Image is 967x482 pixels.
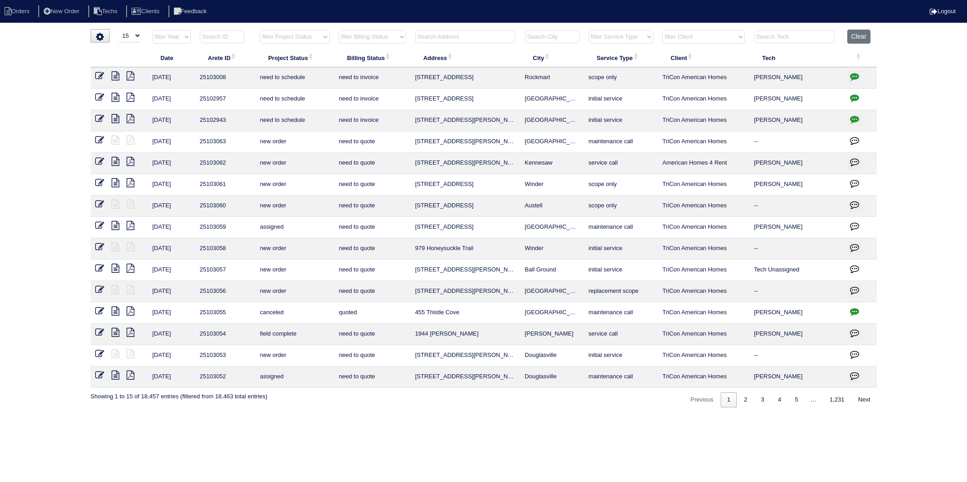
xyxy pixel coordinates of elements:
td: Tech Unassigned [749,260,843,281]
input: Search City [525,30,580,43]
td: [DATE] [148,196,195,217]
div: Showing 1 to 15 of 18,457 entries (filtered from 18,463 total entries) [91,388,268,401]
td: [PERSON_NAME] [749,67,843,89]
td: 25103056 [195,281,255,302]
td: new order [255,281,334,302]
input: Search ID [200,30,244,43]
td: TriCon American Homes [658,67,749,89]
td: replacement scope [584,281,658,302]
input: Search Tech [754,30,835,43]
a: 2 [738,392,753,407]
td: [DATE] [148,67,195,89]
td: [PERSON_NAME] [749,153,843,174]
td: 25103008 [195,67,255,89]
a: 3 [755,392,771,407]
td: 25102943 [195,110,255,131]
td: [STREET_ADDRESS][PERSON_NAME] [411,367,520,388]
td: -- [749,238,843,260]
td: [PERSON_NAME] [749,174,843,196]
td: need to quote [334,260,410,281]
td: TriCon American Homes [658,196,749,217]
td: [PERSON_NAME] [749,217,843,238]
td: 455 Thistle Cove [411,302,520,324]
td: American Homes 4 Rent [658,153,749,174]
td: Douglasville [520,345,584,367]
td: [DATE] [148,324,195,345]
td: canceled [255,302,334,324]
td: TriCon American Homes [658,302,749,324]
td: need to quote [334,238,410,260]
a: 5 [789,392,804,407]
td: [PERSON_NAME] [749,89,843,110]
td: [GEOGRAPHIC_DATA] [520,110,584,131]
td: TriCon American Homes [658,110,749,131]
td: new order [255,174,334,196]
td: TriCon American Homes [658,174,749,196]
td: [DATE] [148,131,195,153]
button: Clear [847,30,870,44]
td: TriCon American Homes [658,281,749,302]
td: need to quote [334,131,410,153]
a: Previous [684,392,720,407]
td: TriCon American Homes [658,217,749,238]
td: [DATE] [148,110,195,131]
td: [PERSON_NAME] [749,302,843,324]
th: Service Type: activate to sort column ascending [584,48,658,67]
td: -- [749,131,843,153]
td: scope only [584,174,658,196]
td: [PERSON_NAME] [749,110,843,131]
td: [GEOGRAPHIC_DATA] [520,89,584,110]
td: new order [255,131,334,153]
li: Feedback [168,5,214,18]
td: 25103055 [195,302,255,324]
td: [STREET_ADDRESS] [411,67,520,89]
a: 1,231 [823,392,851,407]
td: service call [584,153,658,174]
td: Austell [520,196,584,217]
td: need to quote [334,367,410,388]
li: New Order [38,5,87,18]
th: Arete ID: activate to sort column ascending [195,48,255,67]
td: Winder [520,174,584,196]
a: Techs [88,8,125,15]
li: Clients [126,5,167,18]
td: [DATE] [148,217,195,238]
td: [PERSON_NAME] [749,324,843,345]
td: [GEOGRAPHIC_DATA] [520,281,584,302]
td: 1944 [PERSON_NAME] [411,324,520,345]
td: Kennesaw [520,153,584,174]
td: 25103059 [195,217,255,238]
td: 25103052 [195,367,255,388]
th: Address: activate to sort column ascending [411,48,520,67]
td: [GEOGRAPHIC_DATA] [520,217,584,238]
th: City: activate to sort column ascending [520,48,584,67]
td: [STREET_ADDRESS] [411,174,520,196]
td: service call [584,324,658,345]
td: 25102957 [195,89,255,110]
a: Logout [930,8,956,15]
th: Project Status: activate to sort column ascending [255,48,334,67]
td: [DATE] [148,174,195,196]
td: need to quote [334,281,410,302]
a: Next [852,392,877,407]
td: need to quote [334,153,410,174]
td: [STREET_ADDRESS][PERSON_NAME] [411,281,520,302]
td: new order [255,260,334,281]
td: need to quote [334,196,410,217]
td: -- [749,196,843,217]
td: need to quote [334,174,410,196]
td: -- [749,281,843,302]
td: [GEOGRAPHIC_DATA] [520,131,584,153]
td: 979 Honeysuckle Trail [411,238,520,260]
td: assigned [255,217,334,238]
td: new order [255,345,334,367]
td: Ball Ground [520,260,584,281]
td: 25103053 [195,345,255,367]
a: 1 [721,392,737,407]
td: [STREET_ADDRESS][PERSON_NAME] [411,153,520,174]
td: [STREET_ADDRESS] [411,89,520,110]
td: Winder [520,238,584,260]
td: scope only [584,67,658,89]
a: 4 [772,392,788,407]
td: Rockmart [520,67,584,89]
